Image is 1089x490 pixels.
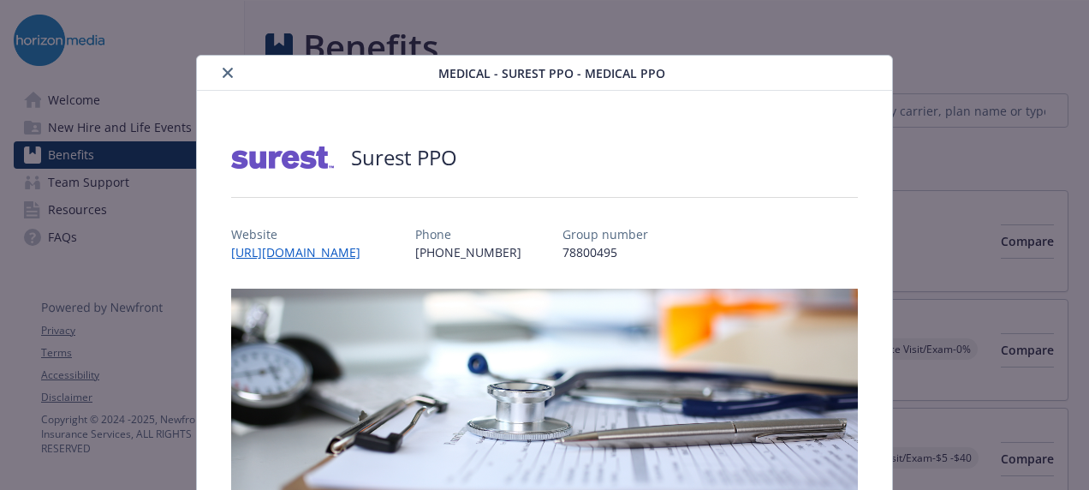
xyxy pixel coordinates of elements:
[562,225,648,243] p: Group number
[231,225,374,243] p: Website
[415,243,521,261] p: [PHONE_NUMBER]
[415,225,521,243] p: Phone
[231,132,334,183] img: Surest
[351,143,457,172] h2: Surest PPO
[562,243,648,261] p: 78800495
[231,244,374,260] a: [URL][DOMAIN_NAME]
[217,63,238,83] button: close
[438,64,665,82] span: Medical - Surest PPO - Medical PPO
